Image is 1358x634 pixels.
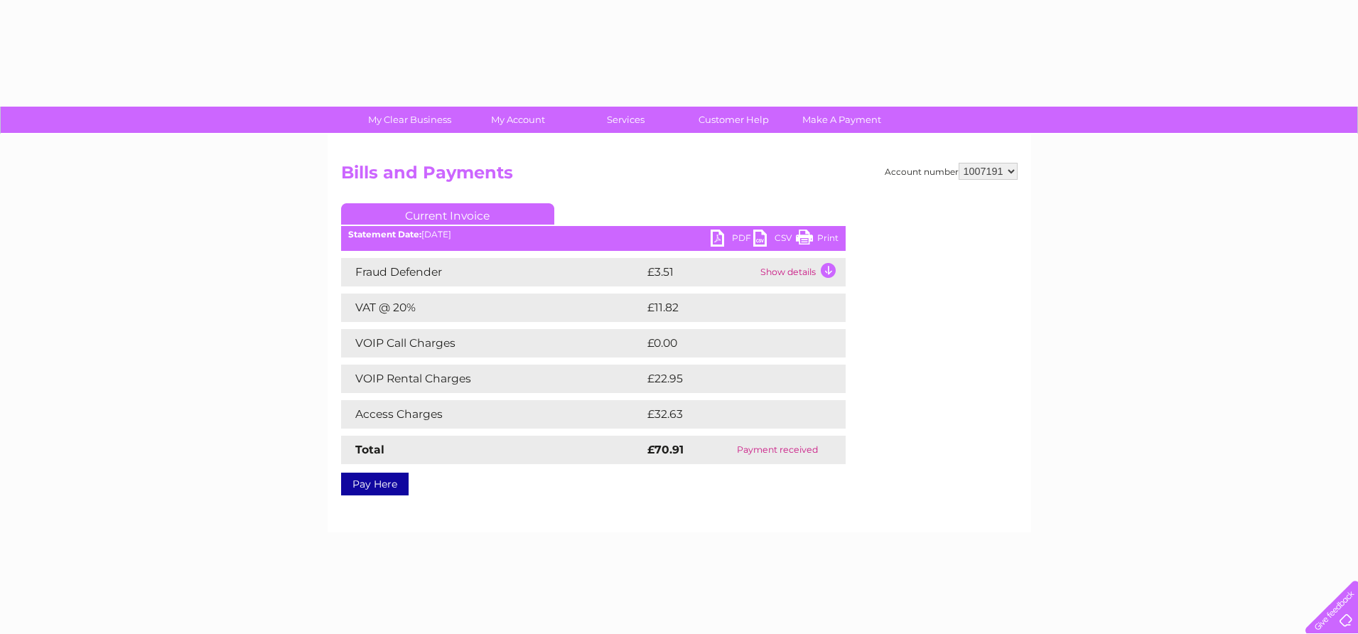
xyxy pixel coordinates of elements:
[644,258,757,286] td: £3.51
[885,163,1018,180] div: Account number
[796,230,839,250] a: Print
[351,107,468,133] a: My Clear Business
[341,203,554,225] a: Current Invoice
[341,400,644,429] td: Access Charges
[753,230,796,250] a: CSV
[644,294,814,322] td: £11.82
[341,294,644,322] td: VAT @ 20%
[341,230,846,240] div: [DATE]
[567,107,684,133] a: Services
[647,443,684,456] strong: £70.91
[644,329,813,358] td: £0.00
[341,329,644,358] td: VOIP Call Charges
[644,400,817,429] td: £32.63
[710,436,845,464] td: Payment received
[341,365,644,393] td: VOIP Rental Charges
[341,258,644,286] td: Fraud Defender
[675,107,792,133] a: Customer Help
[355,443,384,456] strong: Total
[341,163,1018,190] h2: Bills and Payments
[348,229,421,240] b: Statement Date:
[757,258,846,286] td: Show details
[341,473,409,495] a: Pay Here
[711,230,753,250] a: PDF
[783,107,900,133] a: Make A Payment
[644,365,817,393] td: £22.95
[459,107,576,133] a: My Account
